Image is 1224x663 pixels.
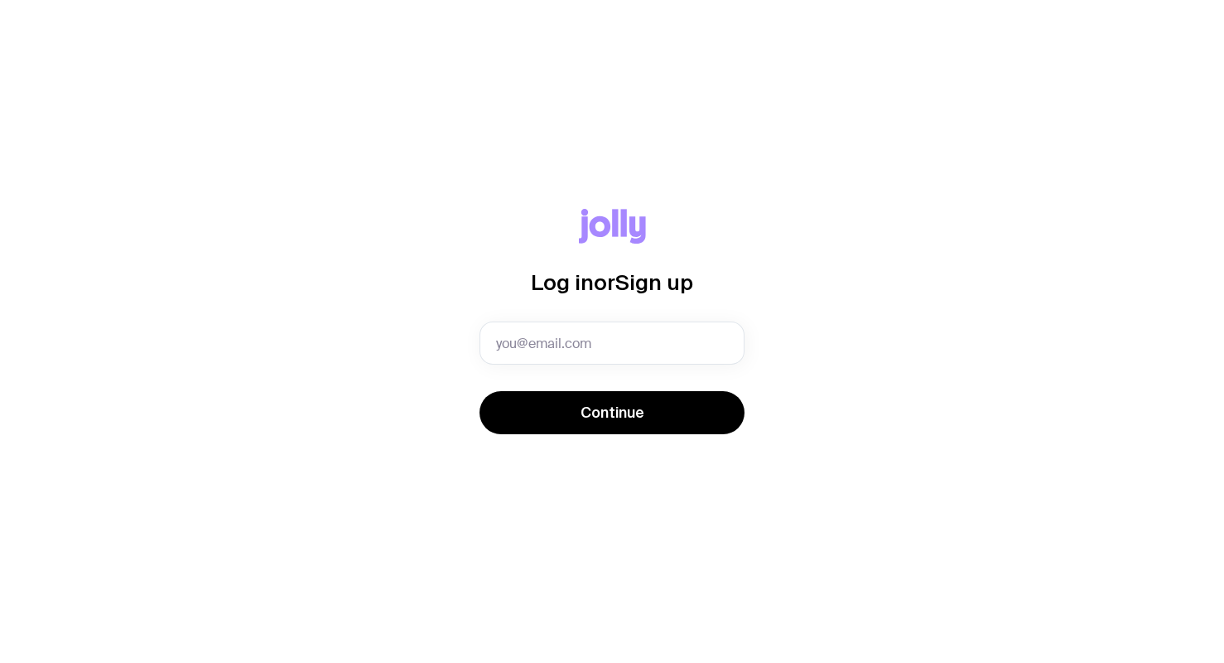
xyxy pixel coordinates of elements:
[479,322,745,365] input: you@email.com
[479,391,745,434] button: Continue
[615,270,693,294] span: Sign up
[531,270,594,294] span: Log in
[594,270,615,294] span: or
[581,403,644,423] span: Continue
